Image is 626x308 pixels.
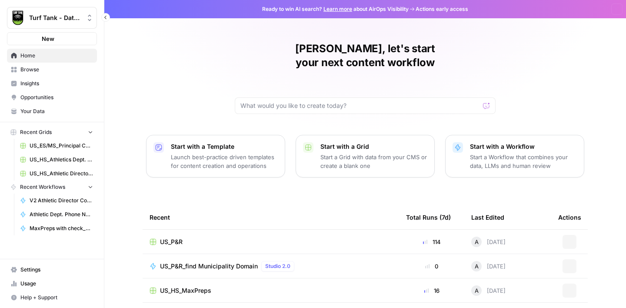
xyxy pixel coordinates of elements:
a: Your Data [7,104,97,118]
a: US_ES/MS_Principal Contacts_1 [16,139,97,153]
p: Start with a Grid [320,142,427,151]
div: 114 [406,238,457,246]
a: US_P&R [150,238,392,246]
img: Turf Tank - Data Team Logo [10,10,26,26]
span: Help + Support [20,294,93,301]
a: Insights [7,77,97,90]
span: Your Data [20,107,93,115]
a: Usage [7,277,97,291]
span: US_HS_Athletics Dept. Phone Number_INITIAL TEST [30,156,93,164]
div: 0 [406,262,457,271]
span: US_HS_MaxPreps [160,286,211,295]
span: A [475,262,479,271]
p: Launch best-practice driven templates for content creation and operations [171,153,278,170]
button: Recent Workflows [7,181,97,194]
span: Athletic Dept. Phone Number [30,211,93,218]
div: Recent [150,205,392,229]
span: US_P&R_find Municipality Domain [160,262,258,271]
span: New [42,34,54,43]
span: MaxPreps with check_Sports Type_US_HS [30,224,93,232]
span: Browse [20,66,93,74]
div: [DATE] [471,261,506,271]
a: Settings [7,263,97,277]
a: Opportunities [7,90,97,104]
button: Recent Grids [7,126,97,139]
span: V2 Athletic Director Contact for High Schools [30,197,93,204]
span: US_P&R [160,238,183,246]
span: US_ES/MS_Principal Contacts_1 [30,142,93,150]
span: Studio 2.0 [265,262,290,270]
a: US_P&R_find Municipality DomainStudio 2.0 [150,261,392,271]
span: A [475,286,479,295]
p: Start with a Workflow [470,142,577,151]
span: A [475,238,479,246]
span: Ready to win AI search? about AirOps Visibility [262,5,409,13]
p: Start a Workflow that combines your data, LLMs and human review [470,153,577,170]
a: Home [7,49,97,63]
div: Last Edited [471,205,504,229]
span: Opportunities [20,94,93,101]
div: [DATE] [471,237,506,247]
span: US_HS_Athletic Director_INITIAL TEST [30,170,93,177]
button: Start with a TemplateLaunch best-practice driven templates for content creation and operations [146,135,285,177]
div: Actions [558,205,581,229]
button: New [7,32,97,45]
button: Workspace: Turf Tank - Data Team [7,7,97,29]
div: [DATE] [471,285,506,296]
button: Start with a GridStart a Grid with data from your CMS or create a blank one [296,135,435,177]
span: Turf Tank - Data Team [29,13,82,22]
button: Start with a WorkflowStart a Workflow that combines your data, LLMs and human review [445,135,584,177]
span: Actions early access [416,5,468,13]
a: US_HS_MaxPreps [150,286,392,295]
a: MaxPreps with check_Sports Type_US_HS [16,221,97,235]
div: 16 [406,286,457,295]
button: Help + Support [7,291,97,305]
a: Learn more [323,6,352,12]
a: US_HS_Athletic Director_INITIAL TEST [16,167,97,181]
span: Home [20,52,93,60]
p: Start with a Template [171,142,278,151]
span: Usage [20,280,93,288]
div: Total Runs (7d) [406,205,451,229]
span: Recent Workflows [20,183,65,191]
p: Start a Grid with data from your CMS or create a blank one [320,153,427,170]
a: Browse [7,63,97,77]
span: Insights [20,80,93,87]
span: Recent Grids [20,128,52,136]
h1: [PERSON_NAME], let's start your next content workflow [235,42,496,70]
input: What would you like to create today? [240,101,479,110]
span: Settings [20,266,93,274]
a: V2 Athletic Director Contact for High Schools [16,194,97,208]
a: US_HS_Athletics Dept. Phone Number_INITIAL TEST [16,153,97,167]
a: Athletic Dept. Phone Number [16,208,97,221]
